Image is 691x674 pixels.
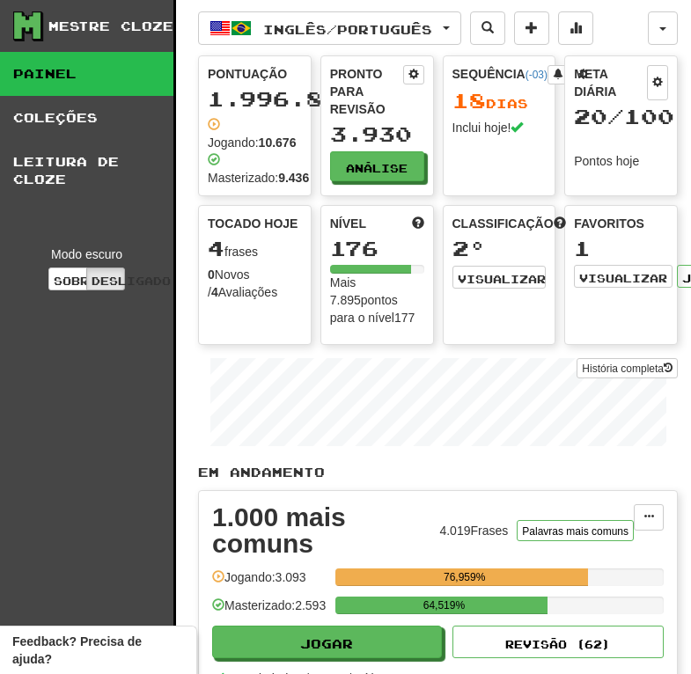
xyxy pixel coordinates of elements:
font: Desligado [92,275,171,287]
button: Jogar [212,626,442,659]
button: Visualizar [452,266,547,289]
button: Análise [330,151,424,181]
button: Revisão (62) [452,626,664,659]
font: 64,519% [423,599,465,612]
font: História completa [582,363,664,375]
a: História completa [577,358,678,378]
font: 3.093 [276,570,306,584]
font: Em andamento [198,465,325,480]
font: Revisão ( [505,638,584,650]
font: Coleções [13,110,98,125]
font: / [327,21,337,36]
font: Palavras mais comuns [522,525,629,538]
font: 1 [574,236,591,260]
a: -03 [529,69,544,81]
a: ( [526,69,529,81]
font: Masterizado: [208,171,278,185]
font: frases [224,245,258,259]
font: Pronto para revisão [330,67,386,116]
font: Modo escuro [51,247,122,261]
font: Novos / [208,267,249,299]
font: 18 [452,88,486,113]
font: 4 [208,236,224,260]
button: Sobre [48,267,87,290]
font: Visualizar [579,272,667,284]
button: Mais estatísticas [558,11,593,45]
a: ) [544,69,548,81]
font: 177 [394,311,415,325]
font: 4 [211,285,218,299]
font: Frases [470,524,508,538]
font: 2.593 [295,598,326,612]
font: 10.676 [259,136,297,150]
font: Inclui hoje! [452,121,511,135]
font: ) [602,638,611,650]
font: Leitura de Cloze [13,154,119,187]
button: Adicionar frase à coleção [514,11,549,45]
font: Mais 7.895 [330,275,361,307]
font: Pontos hoje [574,154,639,168]
font: Sequência [452,67,526,81]
button: Visualizar [574,265,673,288]
font: 0 [208,267,215,282]
font: Português [337,21,432,36]
font: 2º [452,236,486,260]
span: Esta semana em pontos, UTC [554,215,566,232]
font: 176 [330,236,379,260]
font: Avaliações [218,285,277,299]
font: Favoritos [574,216,644,231]
font: 4.019 [439,524,470,538]
span: Abrir widget de feedback [12,633,184,668]
font: 20/100 [574,104,674,128]
font: Feedback? Precisa de ajuda? [12,634,142,666]
button: Palavras mais comuns [517,520,634,540]
font: Jogando: [224,570,276,584]
font: 3.930 [330,121,412,146]
font: 76,959% [444,571,485,583]
font: Classificação [452,216,554,231]
font: Tocado hoje [208,216,298,231]
font: Análise [346,162,408,174]
button: Frases de pesquisa [470,11,505,45]
font: dias [486,96,528,111]
font: Mestre Cloze [48,18,173,33]
font: Sobre [54,275,98,287]
font: Masterizado: [224,598,295,612]
font: Pontuação [208,67,287,81]
font: Visualizar [458,273,546,285]
font: Nível [330,216,366,231]
font: Meta diária [574,67,616,99]
font: 1.996.848 [208,86,357,111]
font: Inglês [263,21,327,36]
font: Jogar [300,635,353,650]
button: Desligado [86,267,125,290]
font: Jogando: [208,136,259,150]
font: Painel [13,66,77,81]
font: 1.000 mais comuns [212,502,346,558]
font: 9.436 [278,171,309,185]
font: 62 [584,638,602,650]
font: pontos para o nível [330,293,398,325]
button: Inglês/Português [198,11,461,45]
span: Marque mais pontos para subir de nível [412,215,424,232]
